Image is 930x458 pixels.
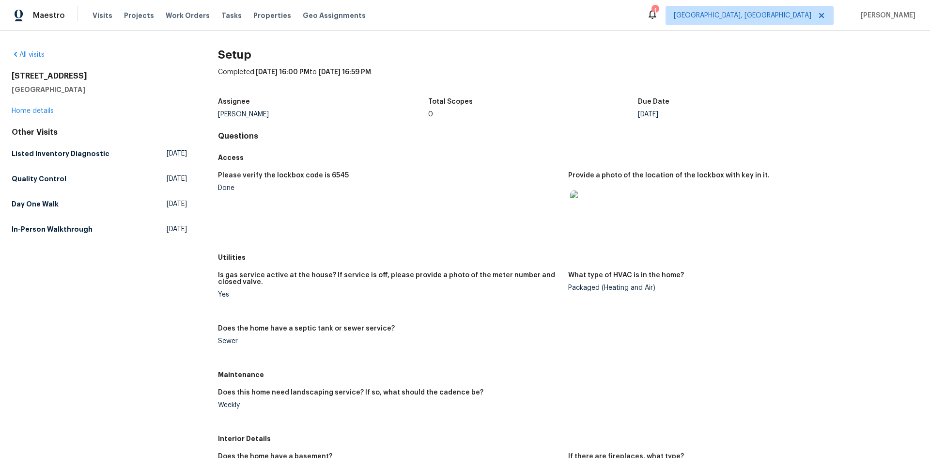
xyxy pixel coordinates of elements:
h5: Quality Control [12,174,66,184]
a: Listed Inventory Diagnostic[DATE] [12,145,187,162]
span: Properties [253,11,291,20]
h5: Maintenance [218,370,918,379]
span: Visits [93,11,112,20]
span: Projects [124,11,154,20]
h5: Access [218,153,918,162]
h5: Utilities [218,253,918,262]
a: Home details [12,108,54,114]
div: 0 [428,111,638,118]
h5: Please verify the lockbox code is 6545 [218,172,349,179]
span: [DATE] [167,149,187,158]
a: Quality Control[DATE] [12,170,187,188]
h4: Questions [218,131,918,141]
span: [DATE] 16:00 PM [256,69,310,76]
h5: Provide a photo of the location of the lockbox with key in it. [568,172,770,179]
span: [DATE] 16:59 PM [319,69,371,76]
span: [GEOGRAPHIC_DATA], [GEOGRAPHIC_DATA] [674,11,811,20]
span: Tasks [221,12,242,19]
h5: Does the home have a septic tank or sewer service? [218,325,395,332]
h5: Day One Walk [12,199,59,209]
div: Done [218,185,560,191]
h5: Assignee [218,98,250,105]
div: Completed: to [218,67,918,93]
span: Maestro [33,11,65,20]
h5: Listed Inventory Diagnostic [12,149,109,158]
h5: [GEOGRAPHIC_DATA] [12,85,187,95]
span: Geo Assignments [303,11,366,20]
div: Weekly [218,402,560,409]
h5: Interior Details [218,434,918,443]
div: [PERSON_NAME] [218,111,428,118]
h5: Due Date [638,98,669,105]
div: Packaged (Heating and Air) [568,284,911,291]
h5: Does this home need landscaping service? If so, what should the cadence be? [218,389,483,396]
div: Other Visits [12,127,187,137]
div: Sewer [218,338,560,345]
h2: Setup [218,50,918,60]
h5: Total Scopes [428,98,473,105]
div: 1 [651,6,658,16]
a: All visits [12,51,45,58]
h5: Is gas service active at the house? If service is off, please provide a photo of the meter number... [218,272,560,285]
div: [DATE] [638,111,848,118]
a: In-Person Walkthrough[DATE] [12,221,187,238]
h5: In-Person Walkthrough [12,224,93,234]
span: [DATE] [167,199,187,209]
div: Yes [218,291,560,298]
span: [PERSON_NAME] [857,11,915,20]
h2: [STREET_ADDRESS] [12,71,187,81]
span: Work Orders [166,11,210,20]
h5: What type of HVAC is in the home? [568,272,684,279]
span: [DATE] [167,174,187,184]
a: Day One Walk[DATE] [12,195,187,213]
span: [DATE] [167,224,187,234]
